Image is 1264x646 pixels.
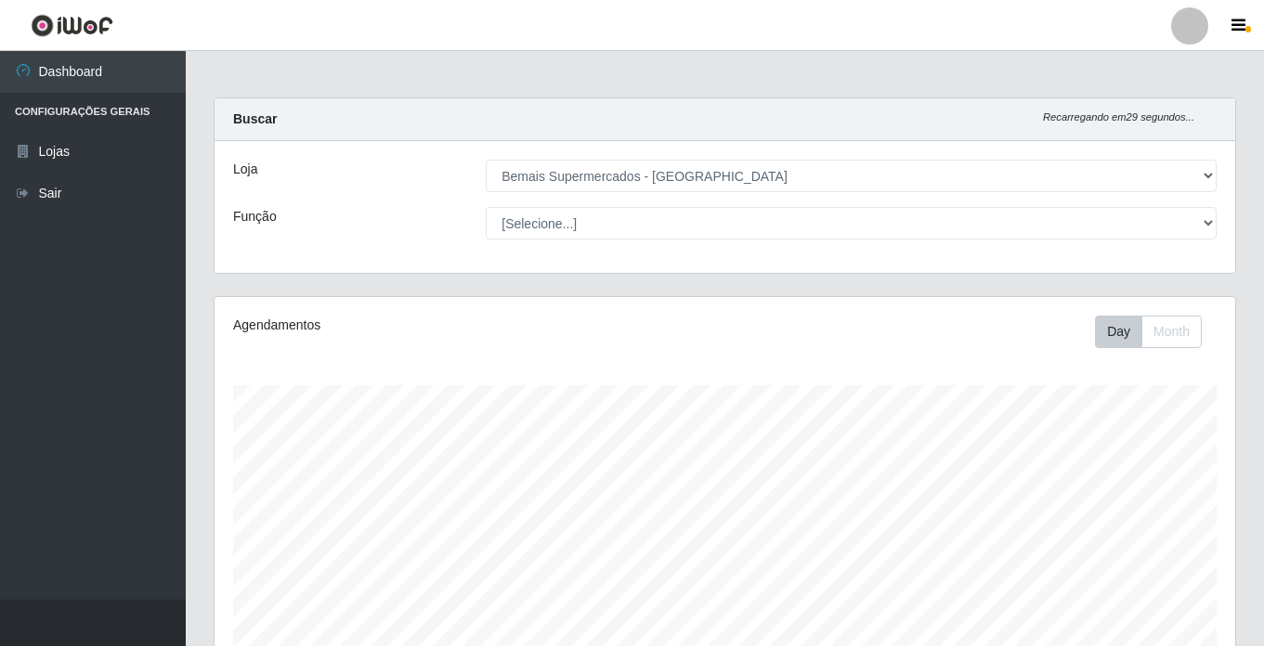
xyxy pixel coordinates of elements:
[233,160,257,179] label: Loja
[233,316,627,335] div: Agendamentos
[1095,316,1142,348] button: Day
[1095,316,1217,348] div: Toolbar with button groups
[1043,111,1194,123] i: Recarregando em 29 segundos...
[1095,316,1202,348] div: First group
[233,207,277,226] label: Função
[31,14,113,37] img: CoreUI Logo
[1141,316,1202,348] button: Month
[233,111,277,126] strong: Buscar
